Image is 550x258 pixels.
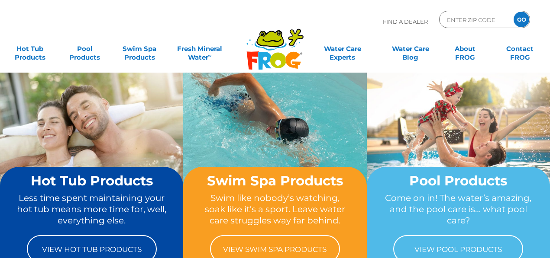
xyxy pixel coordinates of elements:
[9,40,51,57] a: Hot TubProducts
[389,40,432,57] a: Water CareBlog
[173,40,226,57] a: Fresh MineralWater∞
[383,173,534,188] h2: Pool Products
[308,40,377,57] a: Water CareExperts
[183,72,366,209] img: home-banner-swim-spa-short
[208,52,212,58] sup: ∞
[200,192,350,226] p: Swim like nobody’s watching, soak like it’s a sport. Leave water care struggles way far behind.
[16,192,167,226] p: Less time spent maintaining your hot tub means more time for, well, everything else.
[444,40,486,57] a: AboutFROG
[367,72,550,209] img: home-banner-pool-short
[242,17,308,70] img: Frog Products Logo
[499,40,541,57] a: ContactFROG
[383,192,534,226] p: Come on in! The water’s amazing, and the pool care is… what pool care?
[64,40,106,57] a: PoolProducts
[118,40,161,57] a: Swim SpaProducts
[200,173,350,188] h2: Swim Spa Products
[383,11,428,32] p: Find A Dealer
[16,173,167,188] h2: Hot Tub Products
[514,12,529,27] input: GO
